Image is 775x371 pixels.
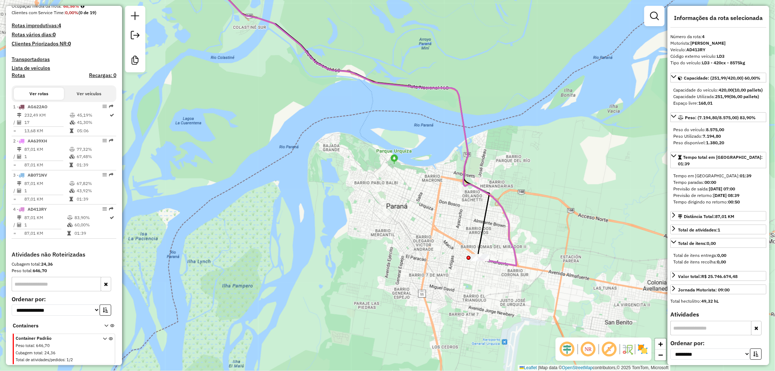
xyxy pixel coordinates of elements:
td: 87,01 KM [24,146,69,153]
span: Capacidade: (251,99/420,00) 60,00% [684,75,760,81]
i: Tempo total em rota [67,231,71,235]
strong: 00:50 [728,199,740,205]
strong: AD413RY [686,47,706,52]
span: 24,36 [44,350,56,355]
div: Tipo do veículo: [670,60,766,66]
strong: (10,00 pallets) [733,87,763,93]
strong: 0,00 [707,241,716,246]
h4: Recargas: 0 [89,72,116,78]
div: Total hectolitro: [670,298,766,305]
div: Peso Utilizado: [673,133,763,140]
span: AD413RY [28,206,47,212]
a: Exportar sessão [128,28,142,44]
a: Exibir filtros [647,9,662,23]
div: Peso disponível: [673,140,763,146]
td: / [13,221,17,229]
strong: 8.575,00 [706,127,724,132]
a: Distância Total:87,01 KM [670,211,766,221]
td: = [13,195,17,203]
div: Peso: (7.194,80/8.575,00) 83,90% [670,124,766,149]
div: Total de itens: [678,240,716,247]
h4: Clientes Priorizados NR: [12,41,116,47]
strong: 7.194,80 [703,133,721,139]
a: Capacidade: (251,99/420,00) 60,00% [670,73,766,82]
button: Ordem crescente [750,348,762,360]
td: 1 [24,221,67,229]
div: Tempo em [GEOGRAPHIC_DATA]: [673,173,763,179]
em: Rota exportada [109,138,113,143]
div: Número da rota: [670,33,766,40]
span: 1 - [13,104,48,109]
i: % de utilização do peso [67,215,73,220]
td: 87,01 KM [24,180,69,187]
em: Opções [102,207,107,211]
strong: [PERSON_NAME] [690,40,726,46]
strong: 251,99 [715,94,729,99]
td: 1 [24,187,69,194]
i: Total de Atividades [17,120,21,125]
i: % de utilização do peso [69,147,75,152]
span: Total de atividades/pedidos [16,357,64,362]
span: 4 - [13,206,47,212]
i: Distância Total [17,147,21,152]
a: Jornada Motorista: 09:00 [670,285,766,294]
strong: (0 de 19) [78,10,96,15]
td: 87,01 KM [24,214,67,221]
i: Tempo total em rota [69,197,73,201]
span: Ocultar NR [580,340,597,358]
a: Tempo total em [GEOGRAPHIC_DATA]: 01:39 [670,152,766,168]
i: Rota otimizada [110,215,114,220]
td: 87,01 KM [24,161,69,169]
div: Tempo total em [GEOGRAPHIC_DATA]: 01:39 [670,170,766,208]
button: Ver veículos [64,88,114,100]
a: Peso: (7.194,80/8.575,00) 83,90% [670,112,766,122]
i: % de utilização do peso [70,113,75,117]
span: : [34,343,35,348]
strong: 0,00% [65,10,78,15]
span: : [64,357,65,362]
h4: Rotas vários dias: [12,32,116,38]
span: Ocultar deslocamento [558,340,576,358]
span: 1/2 [66,357,73,362]
i: % de utilização do peso [69,181,75,186]
i: Distância Total [17,215,21,220]
a: Criar modelo [128,53,142,69]
strong: 01:39 [740,173,751,178]
div: Valor total: [678,273,738,280]
strong: 646,70 [33,268,47,273]
td: / [13,153,17,160]
span: : [42,350,43,355]
span: Peso: (7.194,80/8.575,00) 83,90% [685,115,756,120]
label: Ordenar por: [12,295,116,303]
img: Exibir/Ocultar setores [637,343,649,355]
td: 01:39 [74,230,109,237]
div: Cubagem total: [12,261,116,267]
strong: LD3 - 420cx - 8575kg [702,60,745,65]
td: 83,90% [74,214,109,221]
label: Ordenar por: [670,339,766,347]
strong: 1.380,20 [706,140,724,145]
i: Distância Total [17,181,21,186]
td: / [13,119,17,126]
em: Opções [102,173,107,177]
em: Rota exportada [109,104,113,109]
a: Rotas [12,72,25,78]
h4: Atividades [670,311,766,318]
i: Distância Total [17,113,21,117]
span: Total de atividades: [678,227,720,233]
td: 1 [24,153,69,160]
div: Capacidade do veículo: [673,87,763,93]
td: 77,32% [76,146,113,153]
i: Total de Atividades [17,154,21,159]
strong: 4 [702,34,705,39]
div: Motorista: [670,40,766,47]
div: Total de itens entrega: [673,252,763,259]
div: Capacidade Utilizada: [673,93,763,100]
span: − [658,350,663,359]
td: 67,82% [76,180,113,187]
div: Veículo: [670,47,766,53]
span: Cubagem total [16,350,42,355]
td: 87,01 KM [24,230,67,237]
span: 87,01 KM [715,214,734,219]
a: Total de atividades:1 [670,225,766,234]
